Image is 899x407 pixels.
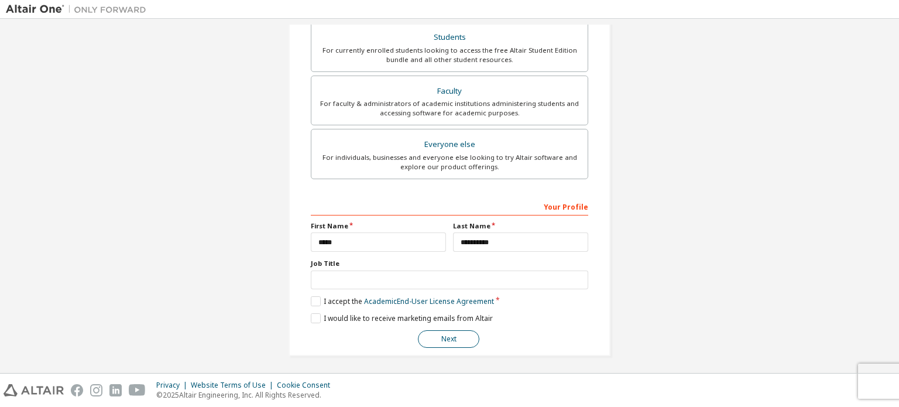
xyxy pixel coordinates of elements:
[191,381,277,390] div: Website Terms of Use
[6,4,152,15] img: Altair One
[90,384,102,396] img: instagram.svg
[311,259,588,268] label: Job Title
[311,197,588,216] div: Your Profile
[71,384,83,396] img: facebook.svg
[318,99,581,118] div: For faculty & administrators of academic institutions administering students and accessing softwa...
[453,221,588,231] label: Last Name
[311,313,493,323] label: I would like to receive marketing emails from Altair
[318,83,581,100] div: Faculty
[4,384,64,396] img: altair_logo.svg
[156,381,191,390] div: Privacy
[318,136,581,153] div: Everyone else
[418,330,479,348] button: Next
[109,384,122,396] img: linkedin.svg
[129,384,146,396] img: youtube.svg
[318,29,581,46] div: Students
[318,46,581,64] div: For currently enrolled students looking to access the free Altair Student Edition bundle and all ...
[364,296,494,306] a: Academic End-User License Agreement
[277,381,337,390] div: Cookie Consent
[318,153,581,172] div: For individuals, businesses and everyone else looking to try Altair software and explore our prod...
[156,390,337,400] p: © 2025 Altair Engineering, Inc. All Rights Reserved.
[311,296,494,306] label: I accept the
[311,221,446,231] label: First Name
